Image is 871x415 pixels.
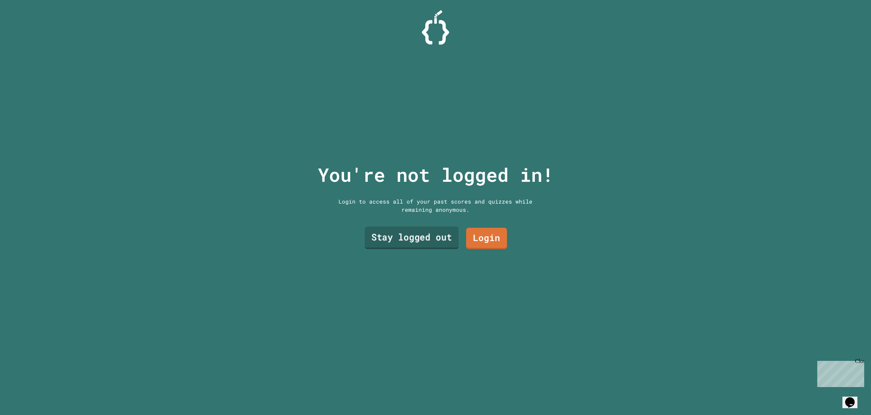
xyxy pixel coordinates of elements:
div: Chat with us now!Close [3,3,47,43]
a: Stay logged out [365,227,459,249]
iframe: chat widget [842,388,864,408]
iframe: chat widget [815,358,864,387]
p: You're not logged in! [318,161,554,189]
img: Logo.svg [422,10,449,45]
a: Login [466,228,507,249]
div: Login to access all of your past scores and quizzes while remaining anonymous. [333,197,538,214]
